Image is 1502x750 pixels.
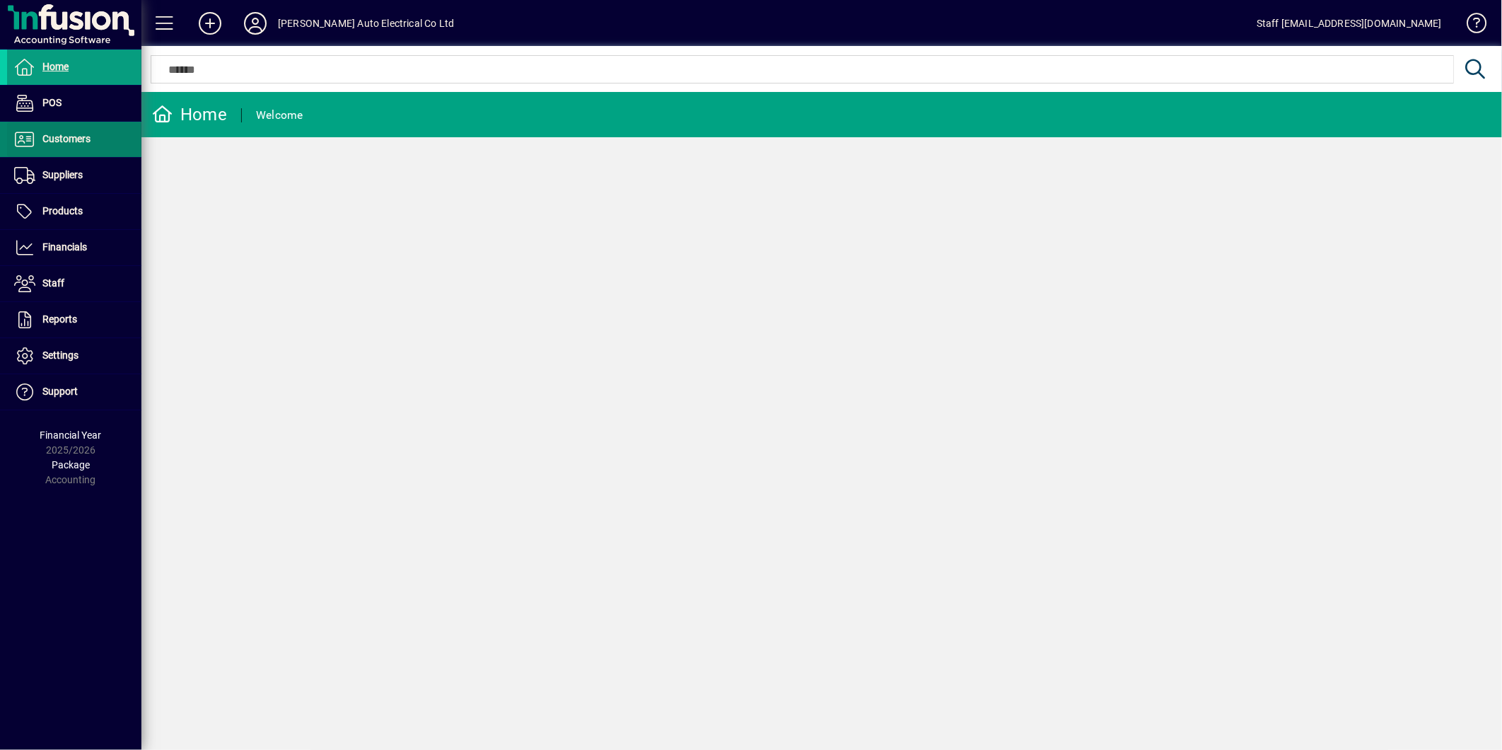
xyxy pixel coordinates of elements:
a: Knowledge Base [1456,3,1484,49]
a: Customers [7,122,141,157]
span: Financial Year [40,429,102,441]
span: Support [42,386,78,397]
button: Add [187,11,233,36]
a: Suppliers [7,158,141,193]
span: Staff [42,277,64,289]
span: Products [42,205,83,217]
div: Home [152,103,227,126]
div: Staff [EMAIL_ADDRESS][DOMAIN_NAME] [1257,12,1442,35]
a: Settings [7,338,141,374]
span: Suppliers [42,169,83,180]
a: Financials [7,230,141,265]
span: Home [42,61,69,72]
span: Settings [42,350,78,361]
a: POS [7,86,141,121]
span: Reports [42,313,77,325]
a: Support [7,374,141,410]
span: Financials [42,241,87,253]
a: Products [7,194,141,229]
span: Customers [42,133,91,144]
a: Staff [7,266,141,301]
div: [PERSON_NAME] Auto Electrical Co Ltd [278,12,454,35]
span: Package [52,459,90,471]
span: POS [42,97,62,108]
div: Welcome [256,104,303,127]
a: Reports [7,302,141,337]
button: Profile [233,11,278,36]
